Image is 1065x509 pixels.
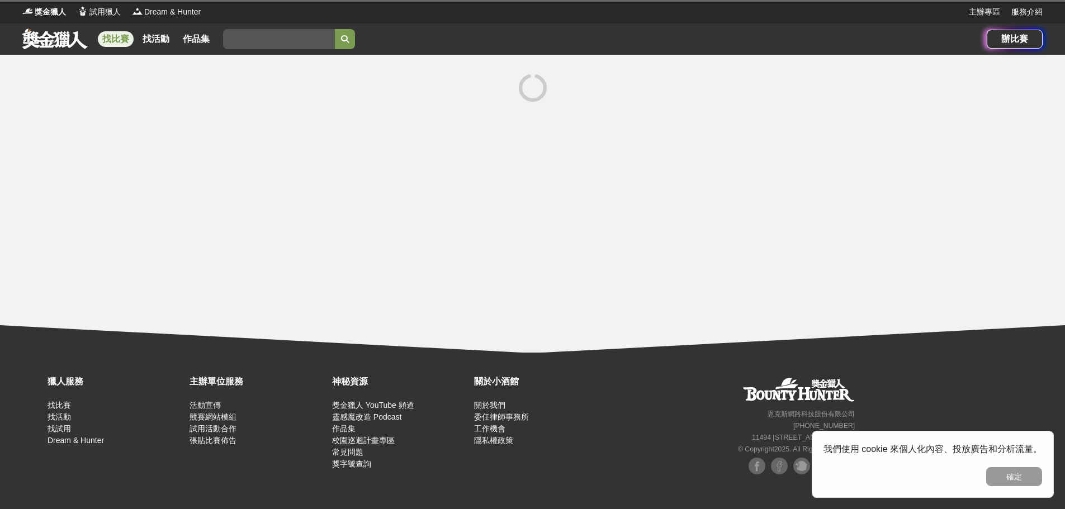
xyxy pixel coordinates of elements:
[752,434,855,441] small: 11494 [STREET_ADDRESS] 3 樓
[771,458,788,474] img: Facebook
[132,6,201,18] a: LogoDream & Hunter
[738,445,855,453] small: © Copyright 2025 . All Rights Reserved.
[48,375,184,388] div: 獵人服務
[474,401,505,410] a: 關於我們
[332,424,356,433] a: 作品集
[332,412,401,421] a: 靈感魔改造 Podcast
[132,6,143,17] img: Logo
[474,424,505,433] a: 工作機會
[474,436,513,445] a: 隱私權政策
[190,436,236,445] a: 張貼比賽佈告
[98,31,134,47] a: 找比賽
[332,448,363,456] a: 常見問題
[48,436,104,445] a: Dream & Hunter
[48,424,71,433] a: 找試用
[77,6,88,17] img: Logo
[190,375,326,388] div: 主辦單位服務
[332,375,468,388] div: 神秘資源
[332,401,414,410] a: 獎金獵人 YouTube 頻道
[48,412,71,421] a: 找活動
[986,467,1042,486] button: 確定
[190,424,236,433] a: 試用活動合作
[1011,6,1043,18] a: 服務介紹
[474,412,529,421] a: 委任律師事務所
[332,459,371,468] a: 獎字號查詢
[190,401,221,410] a: 活動宣傳
[969,6,1000,18] a: 主辦專區
[793,458,810,474] img: Plurk
[749,458,765,474] img: Facebook
[77,6,121,18] a: Logo試用獵人
[48,401,71,410] a: 找比賽
[823,444,1042,454] span: 我們使用 cookie 來個人化內容、投放廣告和分析流量。
[987,30,1043,49] a: 辦比賽
[35,6,66,18] span: 獎金獵人
[178,31,214,47] a: 作品集
[144,6,201,18] span: Dream & Hunter
[332,436,395,445] a: 校園巡迴計畫專區
[22,6,34,17] img: Logo
[793,422,855,430] small: [PHONE_NUMBER]
[22,6,66,18] a: Logo獎金獵人
[190,412,236,421] a: 競賽網站模組
[89,6,121,18] span: 試用獵人
[138,31,174,47] a: 找活動
[768,410,855,418] small: 恩克斯網路科技股份有限公司
[474,375,610,388] div: 關於小酒館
